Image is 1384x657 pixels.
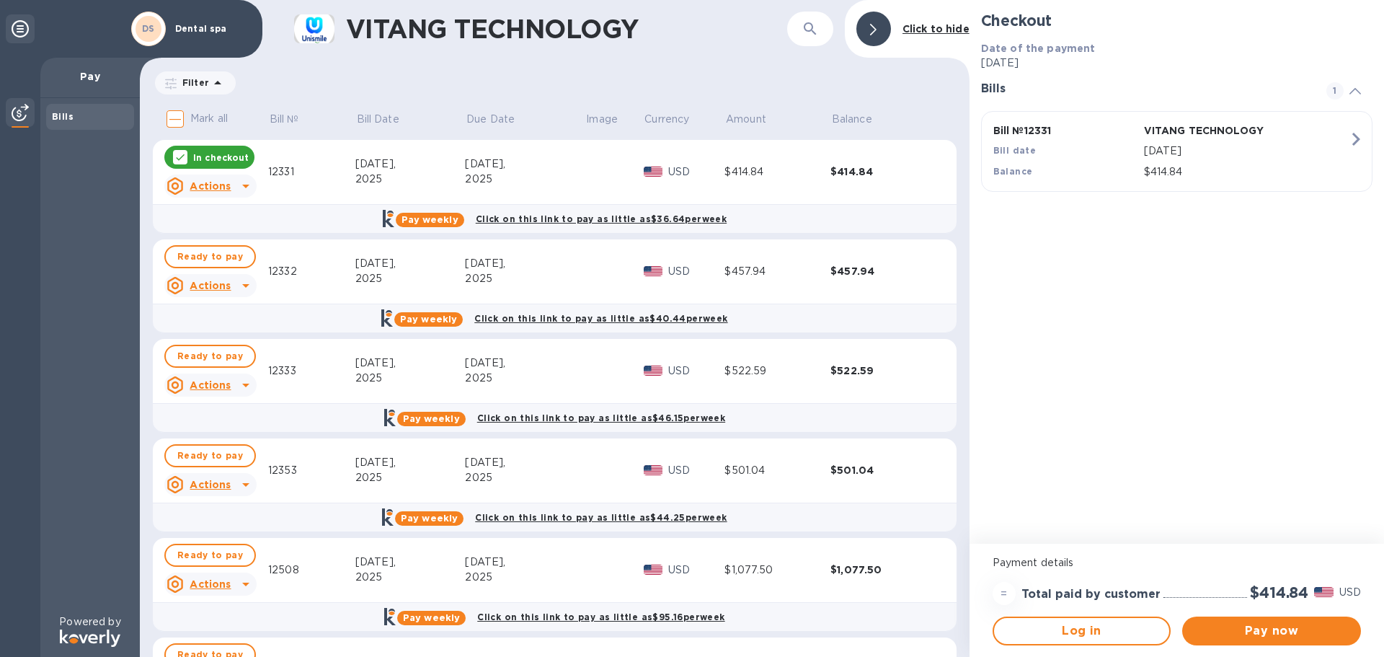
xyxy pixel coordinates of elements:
[268,463,355,478] div: 12353
[465,156,585,172] div: [DATE],
[477,413,725,423] b: Click on this link to pay as little as $46.15 per week
[465,470,585,485] div: 2025
[644,366,663,376] img: USD
[190,280,231,291] u: Actions
[355,555,466,570] div: [DATE],
[1144,144,1349,159] p: [DATE]
[832,112,891,127] span: Balance
[993,123,1138,138] p: Bill № 12331
[724,164,830,180] div: $414.84
[466,112,533,127] span: Due Date
[993,582,1016,605] div: =
[1182,617,1361,645] button: Pay now
[190,479,231,490] u: Actions
[465,371,585,386] div: 2025
[465,256,585,271] div: [DATE],
[465,570,585,585] div: 2025
[190,111,228,126] p: Mark all
[832,112,872,127] p: Balance
[52,111,74,122] b: Bills
[268,563,355,578] div: 12508
[644,465,663,475] img: USD
[1006,622,1158,640] span: Log in
[586,112,618,127] span: Image
[402,214,458,225] b: Pay weekly
[475,512,727,523] b: Click on this link to pay as little as $44.25 per week
[1021,588,1161,601] h3: Total paid by customer
[1250,583,1308,601] h2: $414.84
[993,555,1361,570] p: Payment details
[981,82,1309,96] h3: Bills
[59,614,120,630] p: Powered by
[346,14,787,44] h1: VITANG TECHNOLOGY
[644,266,663,276] img: USD
[355,356,466,371] div: [DATE],
[355,256,466,271] div: [DATE],
[981,43,1096,54] b: Date of the payment
[1144,164,1349,180] p: $414.84
[190,379,231,391] u: Actions
[355,570,466,585] div: 2025
[355,470,466,485] div: 2025
[177,248,243,265] span: Ready to pay
[477,612,724,622] b: Click on this link to pay as little as $95.16 per week
[1144,123,1289,138] p: VITANG TECHNOLOGY
[355,156,466,172] div: [DATE],
[668,363,724,379] p: USD
[164,444,256,467] button: Ready to pay
[830,363,936,378] div: $522.59
[726,112,766,127] p: Amount
[52,69,128,84] p: Pay
[993,145,1037,156] b: Bill date
[268,164,355,180] div: 12331
[668,264,724,279] p: USD
[164,245,256,268] button: Ready to pay
[177,547,243,564] span: Ready to pay
[724,363,830,379] div: $522.59
[668,463,724,478] p: USD
[465,271,585,286] div: 2025
[268,363,355,379] div: 12333
[355,371,466,386] div: 2025
[830,463,936,477] div: $501.04
[355,172,466,187] div: 2025
[830,264,936,278] div: $457.94
[268,264,355,279] div: 12332
[1314,587,1334,597] img: USD
[724,264,830,279] div: $457.94
[177,76,209,89] p: Filter
[357,112,399,127] p: Bill Date
[175,24,247,34] p: Dental spa
[644,167,663,177] img: USD
[830,563,936,577] div: $1,077.50
[190,578,231,590] u: Actions
[1326,82,1344,100] span: 1
[830,164,936,179] div: $414.84
[190,180,231,192] u: Actions
[403,413,460,424] b: Pay weekly
[993,166,1033,177] b: Balance
[476,213,727,224] b: Click on this link to pay as little as $36.64 per week
[644,112,689,127] p: Currency
[1194,622,1349,640] span: Pay now
[142,23,155,34] b: DS
[60,630,120,647] img: Logo
[357,112,418,127] span: Bill Date
[465,356,585,371] div: [DATE],
[981,111,1372,192] button: Bill №12331VITANG TECHNOLOGYBill date[DATE]Balance$414.84
[668,563,724,578] p: USD
[465,172,585,187] div: 2025
[981,56,1372,71] p: [DATE]
[902,23,970,35] b: Click to hide
[193,151,249,164] p: In checkout
[355,271,466,286] div: 2025
[668,164,724,180] p: USD
[644,565,663,575] img: USD
[270,112,299,127] p: Bill №
[465,555,585,570] div: [DATE],
[981,12,1372,30] h2: Checkout
[465,455,585,470] div: [DATE],
[355,455,466,470] div: [DATE],
[401,513,458,524] b: Pay weekly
